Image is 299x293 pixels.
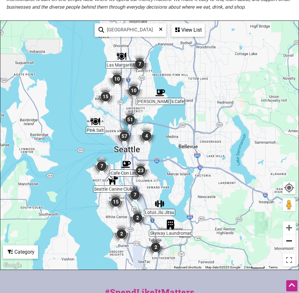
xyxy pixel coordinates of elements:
[4,246,37,258] div: Category
[269,265,278,269] a: Terms
[2,261,23,270] img: Google
[92,156,111,176] div: 7
[3,245,38,259] div: Filter by category
[283,198,295,211] button: Drag Pegman onto the map to open Street View
[242,265,267,270] button: Map Scale: 2 km per 39 pixels
[112,224,131,243] div: 2
[128,208,147,227] div: 2
[117,51,126,61] div: Las Margaritas
[166,220,175,229] div: Skyway Laundromat
[90,117,100,126] div: Pink Salt
[283,181,295,194] button: Your Location
[155,88,165,98] div: Willy's Cafe
[130,54,149,74] div: 7
[171,23,205,37] div: See a list of the visible businesses
[106,192,125,211] div: 15
[108,176,118,185] div: Seattle Canine Club
[121,110,140,129] div: 51
[283,253,295,266] button: Toggle fullscreen view
[95,23,166,37] div: Type to search and filter
[283,234,295,247] button: Zoom out
[96,87,115,106] div: 15
[172,24,204,36] div: View List
[2,261,23,270] a: Open this area in Google Maps (opens a new window)
[107,69,127,89] div: 10
[174,265,201,270] button: Keyboard shortcuts
[283,221,295,234] button: Zoom in
[125,185,145,204] div: 7
[146,238,165,257] div: 2
[286,280,297,291] div: Scroll Back to Top
[137,126,156,146] div: 4
[121,160,131,169] div: Cafe Con Leche
[131,161,150,180] div: 23
[155,199,164,209] div: Lotus Jiu Jitsu
[205,265,240,269] span: Map data ©2025 Google
[244,265,251,269] span: 2 km
[124,81,143,100] div: 10
[115,127,134,146] div: 57
[104,24,162,36] input: Type to find and filter...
